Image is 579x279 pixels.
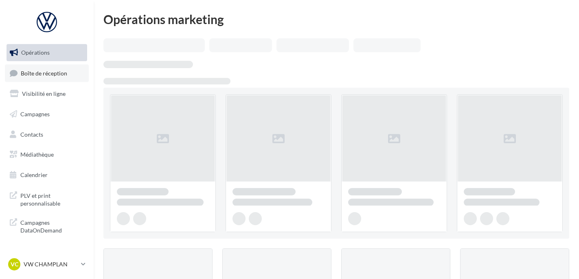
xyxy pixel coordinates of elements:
a: Visibilité en ligne [5,85,89,102]
a: Calendrier [5,166,89,184]
a: PLV et print personnalisable [5,187,89,211]
a: Campagnes DataOnDemand [5,214,89,238]
span: Contacts [20,131,43,137]
span: Boîte de réception [21,69,67,76]
a: Campagnes [5,106,89,123]
span: Campagnes [20,111,50,117]
span: Médiathèque [20,151,54,158]
a: Opérations [5,44,89,61]
span: Opérations [21,49,50,56]
a: Médiathèque [5,146,89,163]
span: Visibilité en ligne [22,90,66,97]
span: PLV et print personnalisable [20,190,84,208]
span: Calendrier [20,171,48,178]
a: Boîte de réception [5,64,89,82]
a: VC VW CHAMPLAN [7,257,87,272]
span: Campagnes DataOnDemand [20,217,84,235]
div: Opérations marketing [103,13,569,25]
p: VW CHAMPLAN [24,260,78,268]
a: Contacts [5,126,89,143]
span: VC [11,260,18,268]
